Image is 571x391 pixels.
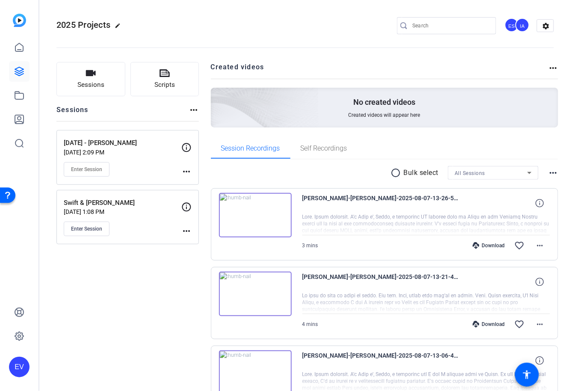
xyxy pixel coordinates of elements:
span: Self Recordings [301,145,347,152]
mat-icon: more_horiz [535,319,545,329]
mat-icon: more_horiz [181,166,192,177]
p: [DATE] 1:08 PM [64,208,181,215]
mat-icon: more_horiz [181,226,192,236]
ngx-avatar: Ioanna Athanasopoulos [515,18,530,33]
span: Scripts [154,80,175,90]
h2: Sessions [56,105,89,121]
span: All Sessions [455,170,485,176]
button: Scripts [130,62,199,96]
div: ES [505,18,519,32]
span: [PERSON_NAME]-[PERSON_NAME]-2025-08-07-13-21-46-336-0 [302,272,461,292]
p: [DATE] - [PERSON_NAME] [64,138,181,148]
mat-icon: edit [115,23,125,33]
input: Search [412,21,489,31]
span: Created videos will appear here [349,112,420,118]
p: No created videos [353,97,415,107]
span: 2025 Projects [56,20,110,30]
img: Creted videos background [115,3,319,189]
mat-icon: favorite_border [514,319,524,329]
div: Download [468,242,509,249]
button: Enter Session [64,222,109,236]
mat-icon: more_horiz [189,105,199,115]
span: Enter Session [71,166,102,173]
span: [PERSON_NAME]-[PERSON_NAME]-2025-08-07-13-06-42-250-0 [302,350,461,371]
mat-icon: more_horiz [535,240,545,251]
span: Enter Session [71,225,102,232]
mat-icon: favorite_border [514,240,524,251]
button: Sessions [56,62,125,96]
mat-icon: accessibility [522,370,532,380]
mat-icon: more_horiz [548,63,558,73]
ngx-avatar: Erin Silkowski [505,18,520,33]
p: [DATE] 2:09 PM [64,149,181,156]
img: thumb-nail [219,193,292,237]
button: Enter Session [64,162,109,177]
span: 4 mins [302,321,318,327]
img: thumb-nail [219,272,292,316]
span: 3 mins [302,243,318,249]
h2: Created videos [211,62,548,79]
span: Sessions [77,80,104,90]
mat-icon: settings [537,20,554,33]
img: blue-gradient.svg [13,14,26,27]
mat-icon: radio_button_unchecked [391,168,404,178]
span: Session Recordings [221,145,280,152]
p: Swift & [PERSON_NAME] [64,198,181,208]
mat-icon: more_horiz [548,168,558,178]
span: [PERSON_NAME]-[PERSON_NAME]-2025-08-07-13-26-51-387-0 [302,193,461,213]
div: IA [515,18,530,32]
div: Download [468,321,509,328]
div: EV [9,357,30,377]
p: Bulk select [404,168,439,178]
